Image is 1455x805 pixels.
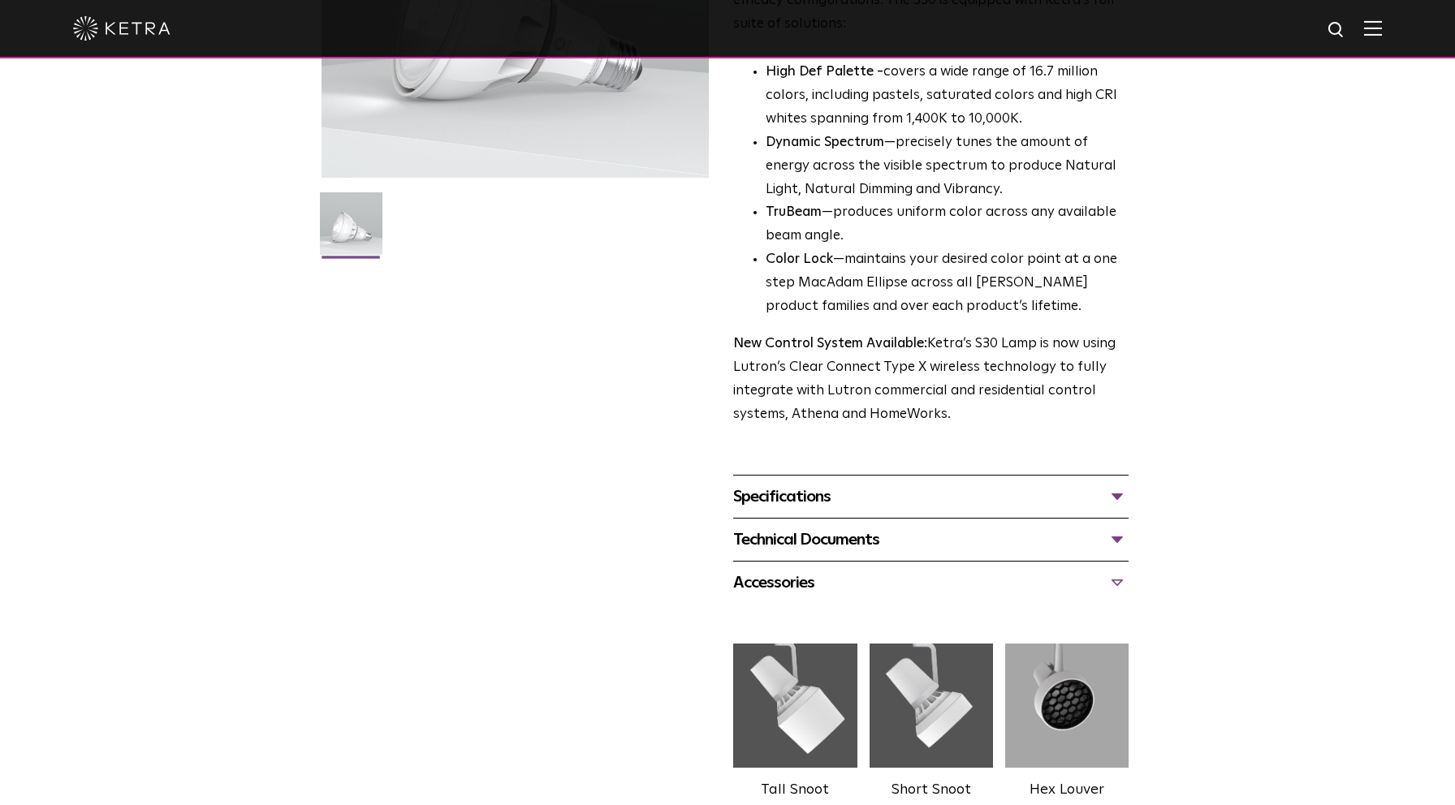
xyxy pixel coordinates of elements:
[870,636,993,774] img: 28b6e8ee7e7e92b03ac7
[1005,636,1129,774] img: 3b1b0dc7630e9da69e6b
[766,61,1129,131] p: covers a wide range of 16.7 million colors, including pastels, saturated colors and high CRI whit...
[733,337,927,351] strong: New Control System Available:
[733,527,1129,553] div: Technical Documents
[733,570,1129,596] div: Accessories
[766,252,833,266] strong: Color Lock
[766,205,822,219] strong: TruBeam
[733,636,857,774] img: 561d9251a6fee2cab6f1
[761,782,829,797] label: Tall Snoot
[892,782,971,797] label: Short Snoot
[733,333,1129,427] p: Ketra’s S30 Lamp is now using Lutron’s Clear Connect Type X wireless technology to fully integrat...
[733,484,1129,510] div: Specifications
[766,201,1129,248] li: —produces uniform color across any available beam angle.
[73,16,171,41] img: ketra-logo-2019-white
[1030,782,1104,797] label: Hex Louver
[1327,20,1347,41] img: search icon
[766,136,884,149] strong: Dynamic Spectrum
[320,192,382,267] img: S30-Lamp-Edison-2021-Web-Square
[1364,20,1382,36] img: Hamburger%20Nav.svg
[766,248,1129,319] li: —maintains your desired color point at a one step MacAdam Ellipse across all [PERSON_NAME] produc...
[766,131,1129,202] li: —precisely tunes the amount of energy across the visible spectrum to produce Natural Light, Natur...
[766,65,883,79] strong: High Def Palette -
